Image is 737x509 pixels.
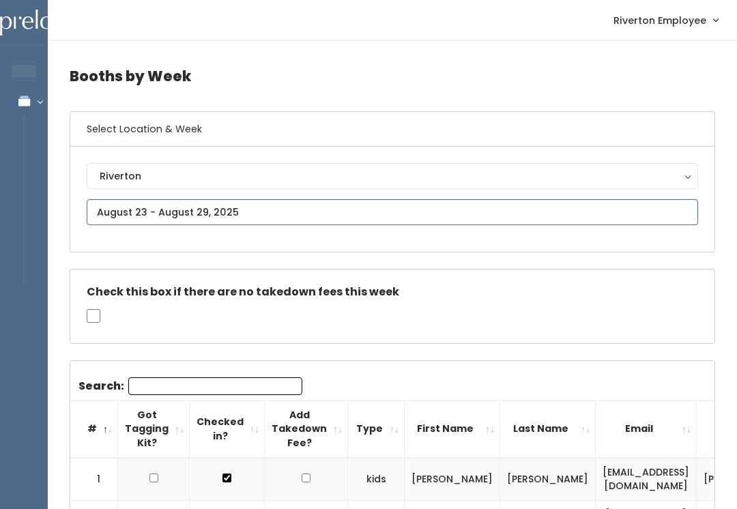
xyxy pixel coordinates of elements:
[265,401,348,457] th: Add Takedown Fee?: activate to sort column ascending
[87,163,698,189] button: Riverton
[613,13,706,28] span: Riverton Employee
[78,377,302,395] label: Search:
[128,377,302,395] input: Search:
[596,401,697,457] th: Email: activate to sort column ascending
[100,169,685,184] div: Riverton
[70,458,118,501] td: 1
[500,458,596,501] td: [PERSON_NAME]
[118,401,190,457] th: Got Tagging Kit?: activate to sort column ascending
[70,401,118,457] th: #: activate to sort column descending
[190,401,265,457] th: Checked in?: activate to sort column ascending
[70,112,714,147] h6: Select Location & Week
[596,458,697,501] td: [EMAIL_ADDRESS][DOMAIN_NAME]
[348,401,405,457] th: Type: activate to sort column ascending
[87,199,698,225] input: August 23 - August 29, 2025
[70,57,715,95] h4: Booths by Week
[500,401,596,457] th: Last Name: activate to sort column ascending
[600,5,732,35] a: Riverton Employee
[348,458,405,501] td: kids
[87,286,698,298] h5: Check this box if there are no takedown fees this week
[405,458,500,501] td: [PERSON_NAME]
[405,401,500,457] th: First Name: activate to sort column ascending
